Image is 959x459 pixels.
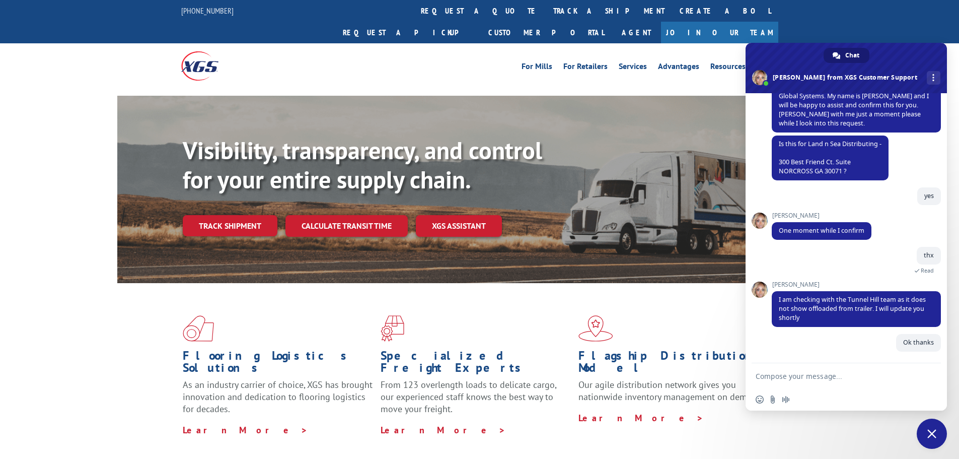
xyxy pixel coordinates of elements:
span: yes [924,191,934,200]
span: [PERSON_NAME] [772,212,871,219]
span: Send a file [769,396,777,404]
textarea: Compose your message... [756,372,915,381]
div: Chat [824,48,869,63]
a: Learn More > [578,412,704,424]
a: Track shipment [183,215,277,236]
span: I am checking with the Tunnel Hill team as it does not show offloaded from trailer. I will update... [779,295,926,322]
h1: Specialized Freight Experts [381,350,571,379]
span: One moment while I confirm [779,226,864,235]
p: From 123 overlength loads to delicate cargo, our experienced staff knows the best way to move you... [381,379,571,424]
span: Chat [845,48,859,63]
span: Audio message [782,396,790,404]
span: Our agile distribution network gives you nationwide inventory management on demand. [578,379,764,403]
img: xgs-icon-total-supply-chain-intelligence-red [183,315,214,342]
a: Resources [710,62,746,74]
img: xgs-icon-flagship-distribution-model-red [578,315,613,342]
a: Customer Portal [481,22,612,43]
a: Join Our Team [661,22,778,43]
a: [PHONE_NUMBER] [181,6,234,16]
a: Advantages [658,62,699,74]
div: Close chat [917,419,947,449]
a: Learn More > [381,424,506,436]
div: More channels [927,71,940,85]
a: XGS ASSISTANT [416,215,502,237]
a: Services [619,62,647,74]
span: Good Afternoon! Thank You for contacting Xpress Global Systems. My name is [PERSON_NAME] and I wi... [779,83,929,127]
a: Agent [612,22,661,43]
span: [PERSON_NAME] [772,281,941,288]
a: For Retailers [563,62,608,74]
a: Learn More > [183,424,308,436]
span: Insert an emoji [756,396,764,404]
a: Calculate transit time [285,215,408,237]
span: Read [921,267,934,274]
b: Visibility, transparency, and control for your entire supply chain. [183,135,542,195]
span: thx [924,251,934,259]
span: Ok thanks [903,338,934,347]
span: As an industry carrier of choice, XGS has brought innovation and dedication to flooring logistics... [183,379,373,415]
h1: Flooring Logistics Solutions [183,350,373,379]
span: Is this for Land n Sea Distributing - 300 Best Friend Ct. Suite NORCROSS GA 30071 ? [779,140,881,175]
a: Request a pickup [335,22,481,43]
img: xgs-icon-focused-on-flooring-red [381,315,404,342]
h1: Flagship Distribution Model [578,350,769,379]
a: For Mills [522,62,552,74]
